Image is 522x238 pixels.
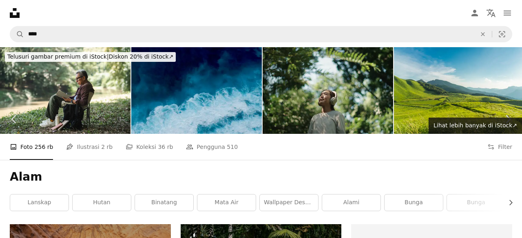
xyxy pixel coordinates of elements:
img: Woman wear headphones while relaxing in nature. [263,47,393,134]
a: Lihat lebih banyak di iStock↗ [429,118,522,134]
a: Bunga [447,194,505,211]
a: binatang [135,194,193,211]
span: Telusuri gambar premium di iStock | [7,53,109,60]
span: Lihat lebih banyak di iStock ↗ [434,122,517,129]
a: Koleksi 36 rb [126,134,173,160]
a: mata air [197,194,256,211]
a: alami [322,194,380,211]
button: Filter [487,134,512,160]
span: 36 rb [158,142,173,151]
a: Pengguna 510 [186,134,238,160]
button: Bahasa [483,5,499,21]
a: Masuk/Daftar [467,5,483,21]
button: gulir daftar ke kanan [503,194,512,211]
h1: Alam [10,170,512,184]
span: 2 rb [101,142,113,151]
a: lanskap [10,194,69,211]
span: 510 [227,142,238,151]
a: bunga [385,194,443,211]
a: Berikutnya [493,80,522,158]
a: Beranda — Unsplash [10,8,20,18]
button: Pencarian di Unsplash [10,26,24,42]
a: hutan [73,194,131,211]
img: Turquoise ocean sea water white wave splashing deep blue sea. Bird eye view monster wave splash o... [131,47,262,134]
a: wallpaper desktop [260,194,318,211]
button: Menu [499,5,515,21]
button: Hapus [474,26,492,42]
a: Ilustrasi 2 rb [66,134,113,160]
button: Pencarian visual [492,26,512,42]
form: Temuka visual di seluruh situs [10,26,512,42]
span: Diskon 20% di iStock ↗ [7,53,173,60]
